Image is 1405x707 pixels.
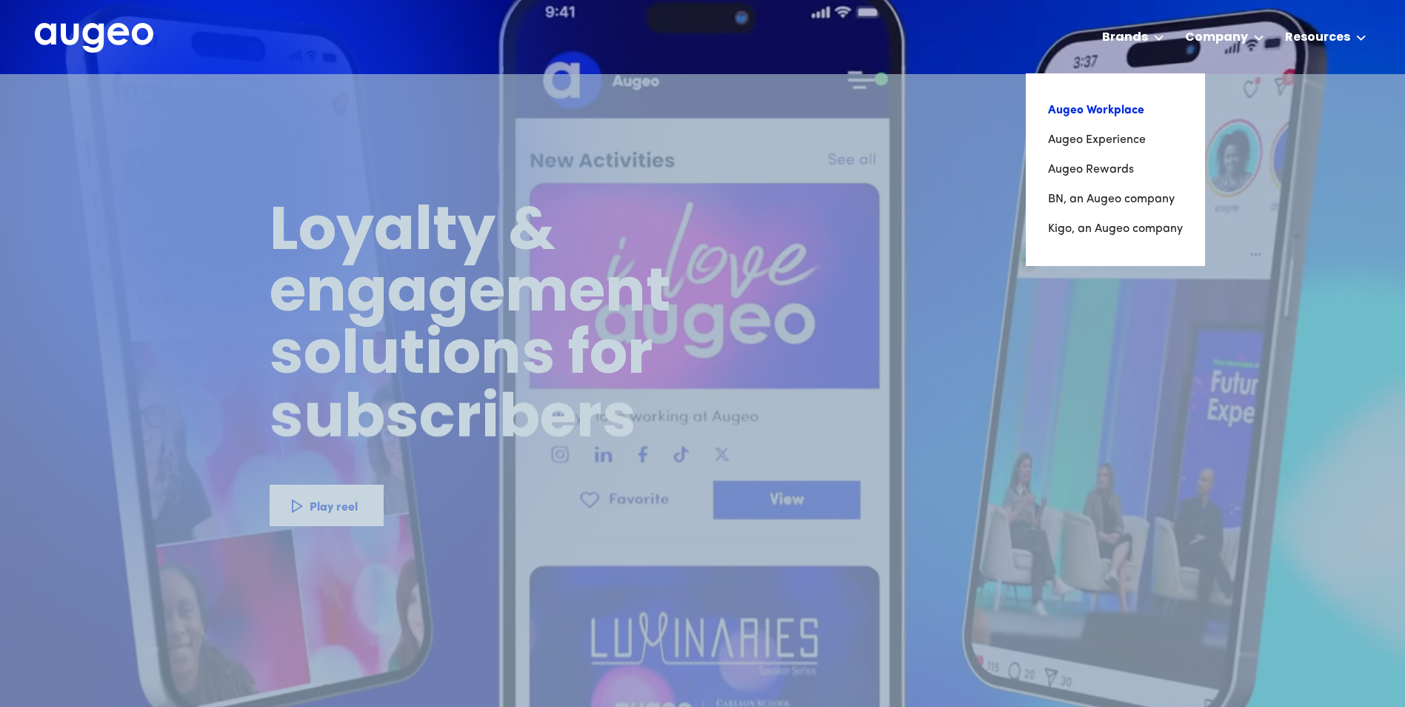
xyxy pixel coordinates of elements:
[1048,185,1183,214] a: BN, an Augeo company
[1048,155,1183,185] a: Augeo Rewards
[1285,29,1350,47] div: Resources
[1026,73,1205,266] nav: Brands
[1048,96,1183,125] a: Augeo Workplace
[35,23,153,53] img: Augeo's full logo in white.
[1102,29,1148,47] div: Brands
[1048,214,1183,244] a: Kigo, an Augeo company
[35,23,153,54] a: home
[1185,29,1248,47] div: Company
[1048,125,1183,155] a: Augeo Experience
